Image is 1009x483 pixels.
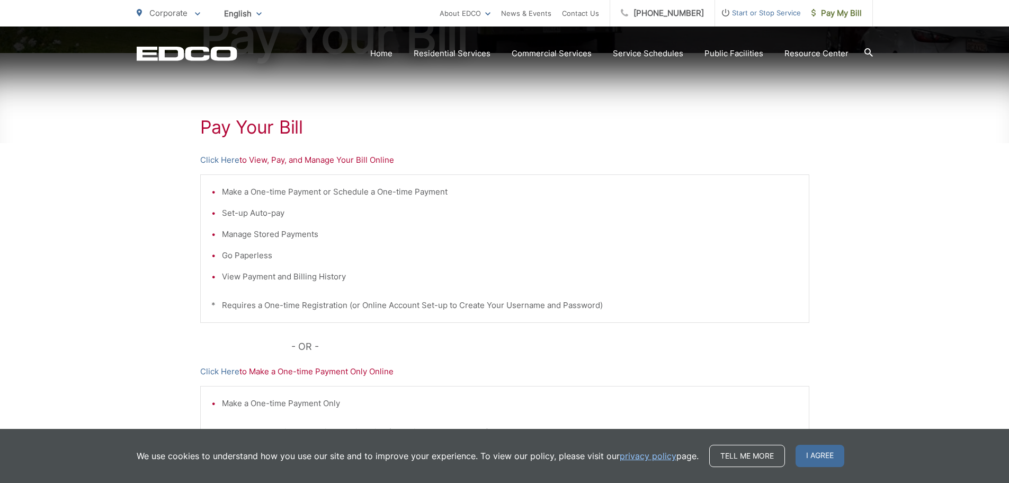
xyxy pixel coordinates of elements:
[291,339,809,355] p: - OR -
[414,47,490,60] a: Residential Services
[137,450,699,462] p: We use cookies to understand how you use our site and to improve your experience. To view our pol...
[709,445,785,467] a: Tell me more
[222,397,798,410] li: Make a One-time Payment Only
[512,47,592,60] a: Commercial Services
[211,299,798,312] p: * Requires a One-time Registration (or Online Account Set-up to Create Your Username and Password)
[811,7,862,20] span: Pay My Bill
[501,7,551,20] a: News & Events
[222,186,798,198] li: Make a One-time Payment or Schedule a One-time Payment
[370,47,392,60] a: Home
[222,249,798,262] li: Go Paperless
[200,365,809,378] p: to Make a One-time Payment Only Online
[211,426,798,438] p: * DOES NOT Require a One-time Registration (or Online Account Set-up)
[222,207,798,219] li: Set-up Auto-pay
[222,270,798,283] li: View Payment and Billing History
[613,47,683,60] a: Service Schedules
[200,117,809,138] h1: Pay Your Bill
[216,4,270,23] span: English
[200,154,809,166] p: to View, Pay, and Manage Your Bill Online
[562,7,599,20] a: Contact Us
[704,47,763,60] a: Public Facilities
[200,365,239,378] a: Click Here
[784,47,849,60] a: Resource Center
[440,7,490,20] a: About EDCO
[796,445,844,467] span: I agree
[222,228,798,241] li: Manage Stored Payments
[620,450,676,462] a: privacy policy
[137,46,237,61] a: EDCD logo. Return to the homepage.
[149,8,187,18] span: Corporate
[200,154,239,166] a: Click Here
